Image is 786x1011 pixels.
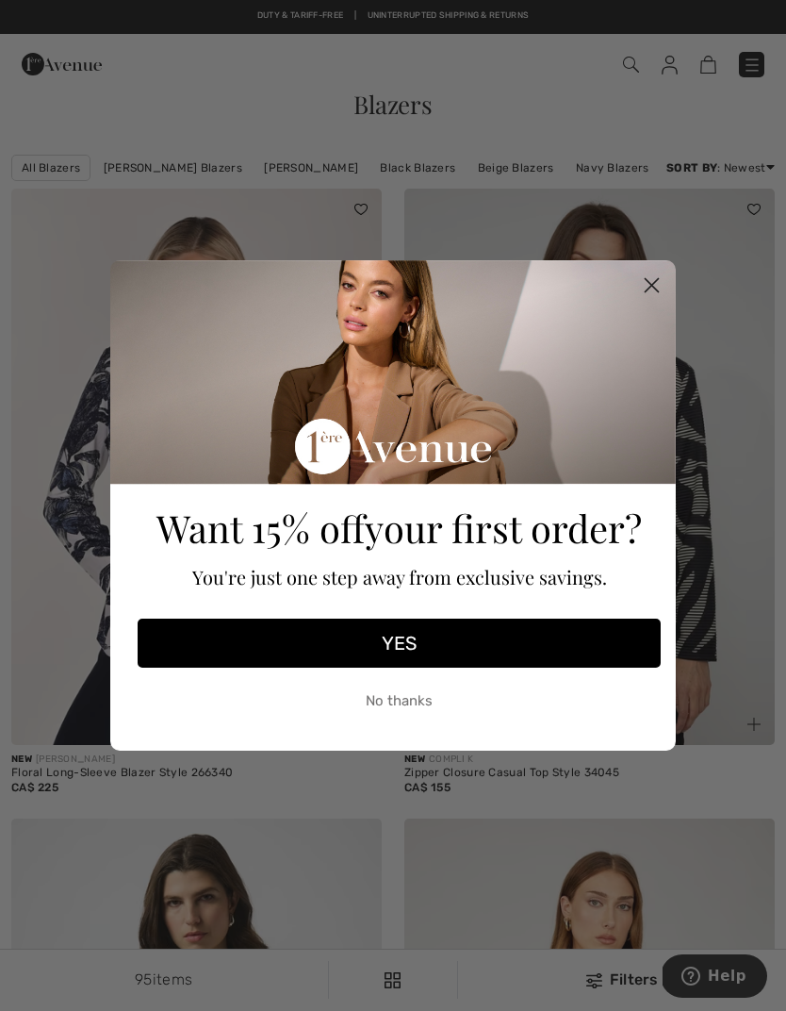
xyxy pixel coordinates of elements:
[365,503,642,553] span: your first order?
[192,564,607,589] span: You're just one step away from exclusive savings.
[45,13,84,30] span: Help
[138,677,661,724] button: No thanks
[635,269,668,302] button: Close dialog
[156,503,365,553] span: Want 15% off
[138,619,661,668] button: YES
